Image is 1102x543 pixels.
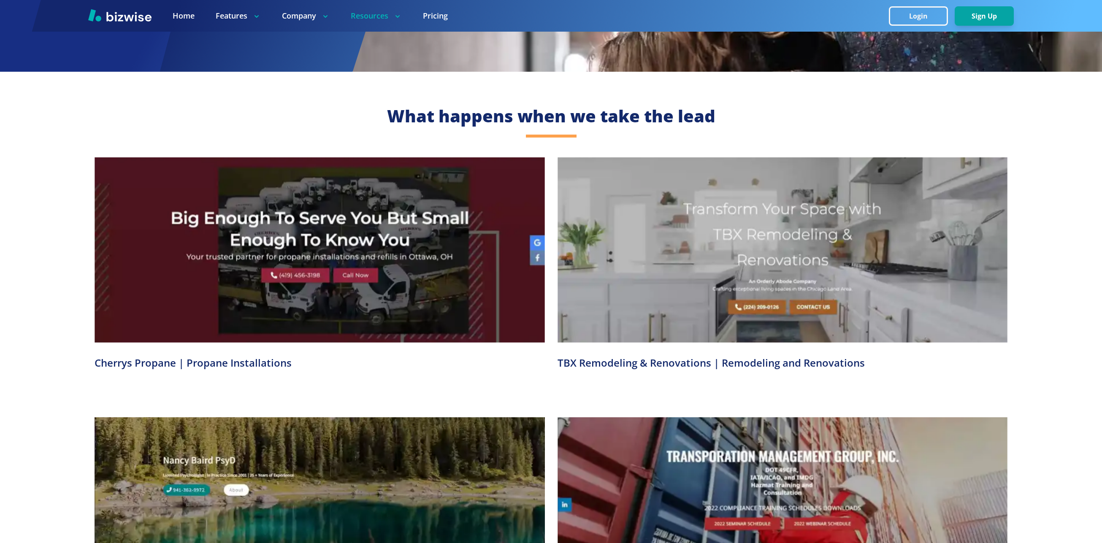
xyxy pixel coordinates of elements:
h2: What happens when we take the lead [88,105,1014,127]
a: Pricing [423,11,448,21]
a: Login [889,12,955,20]
button: Login [889,6,948,26]
p: Features [216,11,261,21]
p: Resources [351,11,402,21]
h3: TBX Remodeling & Renovations | Remodeling and Renovations [558,356,1008,370]
a: Home [173,11,195,21]
a: Sign Up [955,12,1014,20]
h3: Cherrys Propane | Propane Installations [95,356,545,370]
img: TBX Remodeling Screenshot [558,157,1008,343]
img: Bizwise Logo [88,9,152,22]
button: Sign Up [955,6,1014,26]
p: Company [282,11,330,21]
